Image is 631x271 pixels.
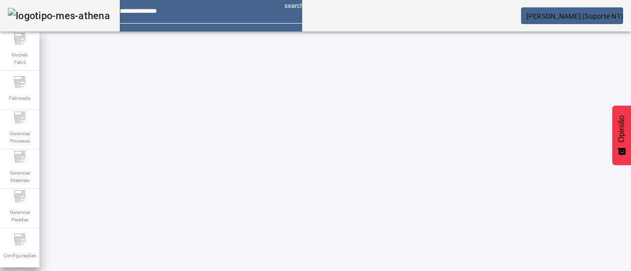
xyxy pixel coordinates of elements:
[10,170,30,183] font: Gerenciar Materiais
[617,116,626,143] font: Opinião
[612,106,631,165] button: Feedback - Mostrar pesquisa
[10,210,30,222] font: Gerenciar Paradas
[9,95,31,101] font: Fabricado
[8,8,110,24] img: logotipo-mes-athena
[11,52,28,65] font: Modelo Fabril
[526,12,624,20] font: [PERSON_NAME] (Suporte N1)
[3,253,36,258] font: Configurações
[10,131,30,144] font: Gerenciar Processo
